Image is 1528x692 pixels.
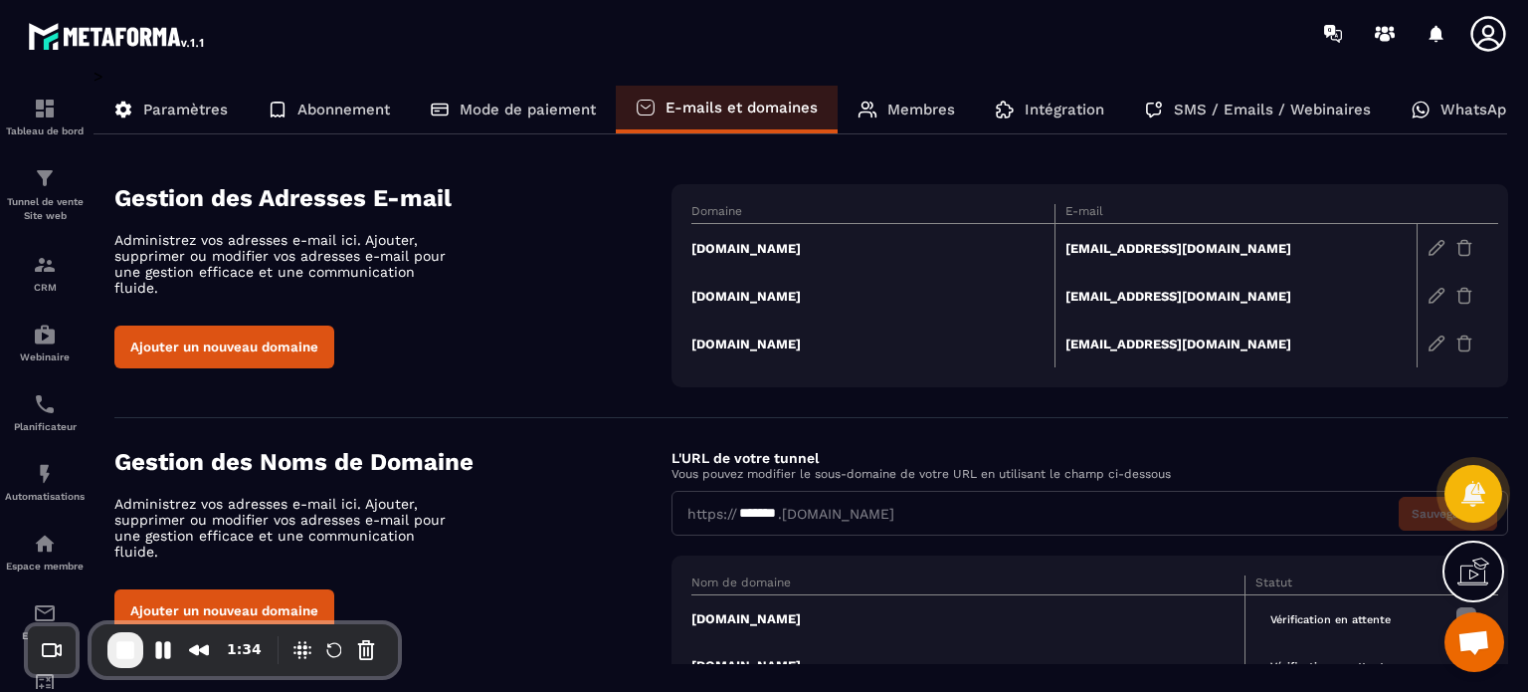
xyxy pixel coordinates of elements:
p: WhatsApp [1440,101,1515,118]
h4: Gestion des Noms de Domaine [114,448,671,476]
img: trash-gr.2c9399ab.svg [1455,287,1473,305]
img: formation [33,166,57,190]
button: Ajouter un nouveau domaine [114,589,334,632]
img: formation [33,97,57,120]
img: trash-gr.2c9399ab.svg [1455,239,1473,257]
p: Tunnel de vente Site web [5,195,85,223]
p: Automatisations [5,491,85,502]
td: [DOMAIN_NAME] [691,224,1054,273]
img: edit-gr.78e3acdd.svg [1428,335,1445,352]
a: emailemailE-mailing [5,586,85,656]
p: Tableau de bord [5,125,85,136]
span: Vérification en attente [1255,655,1406,678]
p: Intégration [1025,101,1104,118]
a: automationsautomationsAutomatisations [5,447,85,517]
p: CRM [5,282,85,293]
img: scheduler [33,392,57,416]
p: Vous pouvez modifier le sous-domaine de votre URL en utilisant le champ ci-dessous [671,467,1508,481]
a: formationformationTunnel de vente Site web [5,151,85,238]
a: schedulerschedulerPlanificateur [5,377,85,447]
p: Planificateur [5,421,85,432]
p: E-mailing [5,630,85,641]
img: logo [28,18,207,54]
td: [EMAIL_ADDRESS][DOMAIN_NAME] [1054,224,1418,273]
p: E-mails et domaines [666,99,818,116]
th: E-mail [1054,204,1418,224]
p: Membres [887,101,955,118]
td: [DOMAIN_NAME] [691,642,1245,689]
td: [DOMAIN_NAME] [691,595,1245,643]
td: [DOMAIN_NAME] [691,272,1054,320]
img: edit-gr.78e3acdd.svg [1428,287,1445,305]
img: automations [33,532,57,556]
a: formationformationCRM [5,238,85,308]
div: Ouvrir le chat [1444,612,1504,672]
span: Vérification en attente [1255,608,1406,631]
p: Espace membre [5,561,85,572]
p: SMS / Emails / Webinaires [1174,101,1371,118]
td: [DOMAIN_NAME] [691,320,1054,367]
p: Mode de paiement [460,101,596,118]
p: Abonnement [297,101,390,118]
button: Ajouter un nouveau domaine [114,326,334,368]
th: Nom de domaine [691,576,1245,595]
img: edit-gr.78e3acdd.svg [1428,239,1445,257]
a: formationformationTableau de bord [5,82,85,151]
p: Paramètres [143,101,228,118]
a: automationsautomationsWebinaire [5,308,85,377]
p: Administrez vos adresses e-mail ici. Ajouter, supprimer ou modifier vos adresses e-mail pour une ... [114,496,463,560]
img: more [1454,605,1478,629]
th: Statut [1245,576,1444,595]
h4: Gestion des Adresses E-mail [114,184,671,212]
td: [EMAIL_ADDRESS][DOMAIN_NAME] [1054,320,1418,367]
td: [EMAIL_ADDRESS][DOMAIN_NAME] [1054,272,1418,320]
th: Domaine [691,204,1054,224]
p: Administrez vos adresses e-mail ici. Ajouter, supprimer ou modifier vos adresses e-mail pour une ... [114,232,463,296]
label: L'URL de votre tunnel [671,450,819,466]
img: formation [33,253,57,277]
img: automations [33,323,57,346]
p: Webinaire [5,351,85,362]
a: automationsautomationsEspace membre [5,517,85,586]
img: automations [33,462,57,486]
img: trash-gr.2c9399ab.svg [1455,335,1473,352]
img: email [33,601,57,625]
